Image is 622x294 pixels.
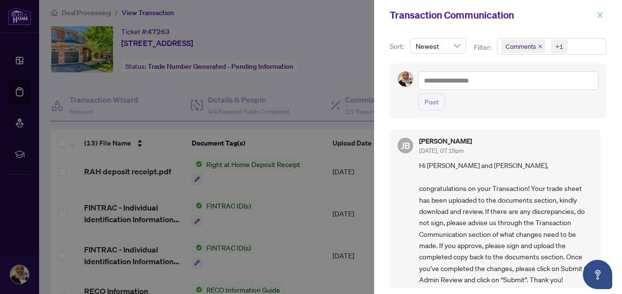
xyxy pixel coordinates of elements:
span: Comments [501,40,545,53]
button: Open asap [583,260,612,289]
img: Profile Icon [398,72,413,86]
div: Transaction Communication [390,8,594,22]
p: Filter: [474,42,492,53]
h5: [PERSON_NAME] [419,138,472,145]
span: Newest [416,39,460,53]
span: Hi [PERSON_NAME] and [PERSON_NAME], congratulations on your Transaction! Your trade sheet has bee... [419,160,593,285]
div: +1 [555,42,563,51]
span: [DATE], 07:19pm [419,147,464,154]
span: close [597,12,603,19]
span: JB [401,139,410,152]
span: close [538,44,543,49]
button: Post [418,94,445,110]
span: Comments [506,42,536,51]
p: Sort: [390,41,406,52]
